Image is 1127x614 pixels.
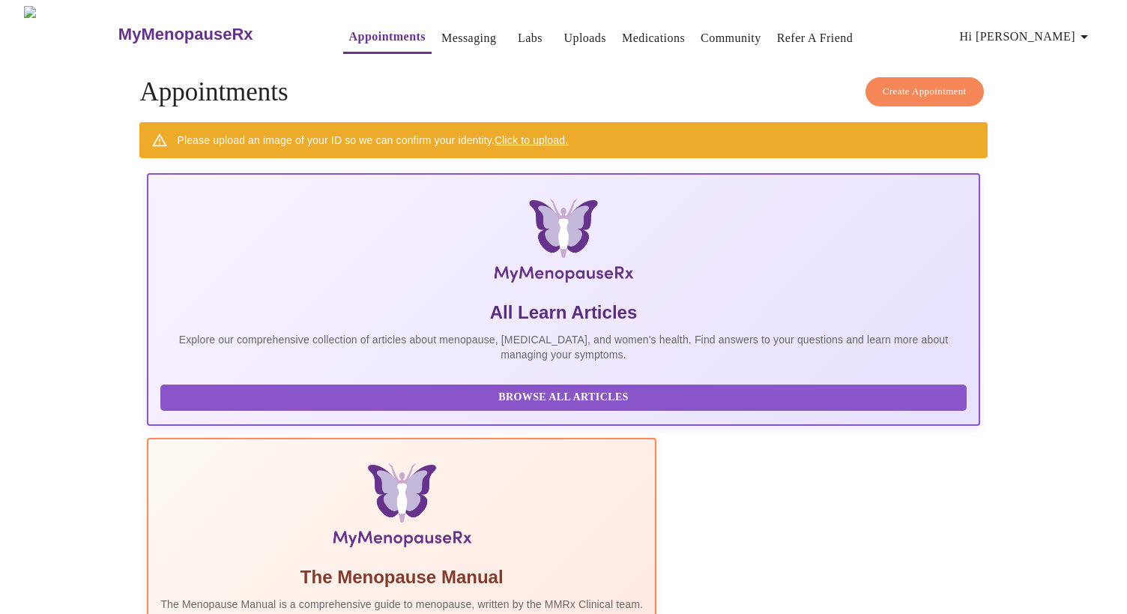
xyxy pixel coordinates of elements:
button: Create Appointment [865,77,984,106]
a: Messaging [441,28,496,49]
a: MyMenopauseRx [116,8,312,61]
span: Browse All Articles [175,388,951,407]
button: Medications [616,23,691,53]
p: The Menopause Manual is a comprehensive guide to menopause, written by the MMRx Clinical team. [160,597,643,612]
a: Medications [622,28,685,49]
a: Labs [518,28,543,49]
a: Appointments [349,26,426,47]
span: Create Appointment [883,83,967,100]
a: Uploads [563,28,606,49]
a: Browse All Articles [160,390,970,403]
button: Labs [506,23,554,53]
button: Uploads [558,23,612,53]
span: Hi [PERSON_NAME] [960,26,1093,47]
button: Messaging [435,23,502,53]
p: Explore our comprehensive collection of articles about menopause, [MEDICAL_DATA], and women's hea... [160,332,966,362]
h3: MyMenopauseRx [118,25,253,44]
img: MyMenopauseRx Logo [285,199,841,289]
img: Menopause Manual [238,463,566,553]
h5: The Menopause Manual [160,565,643,589]
button: Appointments [343,22,432,54]
img: MyMenopauseRx Logo [24,6,116,62]
button: Refer a Friend [771,23,859,53]
a: Refer a Friend [777,28,853,49]
div: Please upload an image of your ID so we can confirm your identity. [177,127,568,154]
button: Community [695,23,767,53]
h5: All Learn Articles [160,301,966,325]
button: Hi [PERSON_NAME] [954,22,1099,52]
h4: Appointments [139,77,987,107]
a: Click to upload. [495,134,568,146]
a: Community [701,28,761,49]
button: Browse All Articles [160,385,966,411]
